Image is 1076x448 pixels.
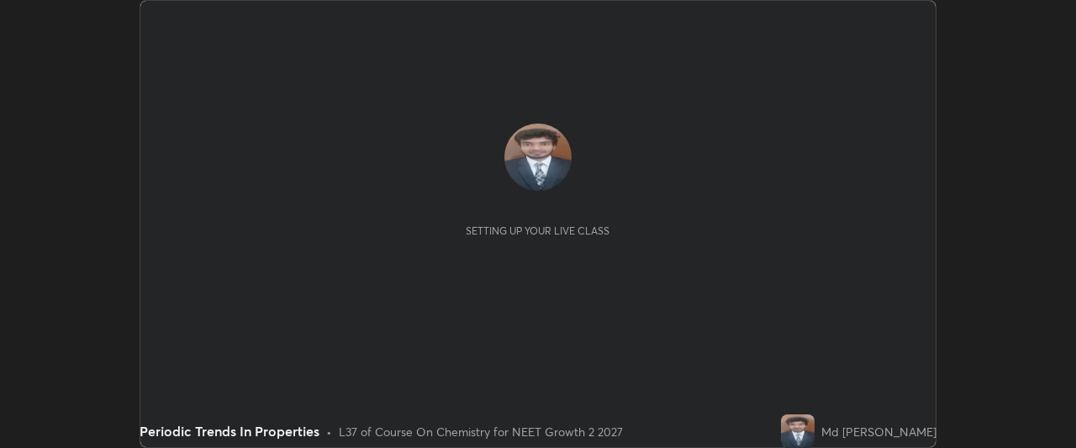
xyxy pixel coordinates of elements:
[504,124,572,191] img: e0acffa0484246febffe2fc9295e57c4.jpg
[339,423,623,440] div: L37 of Course On Chemistry for NEET Growth 2 2027
[466,224,609,237] div: Setting up your live class
[140,421,319,441] div: Periodic Trends In Properties
[781,414,815,448] img: e0acffa0484246febffe2fc9295e57c4.jpg
[326,423,332,440] div: •
[821,423,936,440] div: Md [PERSON_NAME]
